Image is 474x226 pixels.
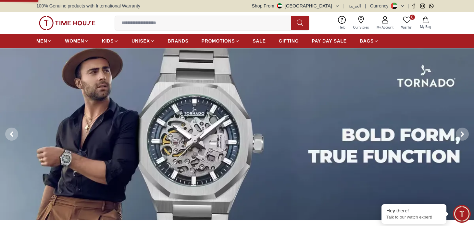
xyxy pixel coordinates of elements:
button: العربية [348,3,361,9]
p: Talk to our watch expert! [386,215,442,220]
a: MEN [36,35,52,47]
span: GIFTING [279,38,299,44]
span: BRANDS [168,38,189,44]
span: Help [336,25,348,30]
a: UNISEX [131,35,155,47]
a: WOMEN [65,35,89,47]
a: Whatsapp [429,4,434,8]
span: WOMEN [65,38,84,44]
a: PROMOTIONS [202,35,240,47]
span: | [365,3,366,9]
a: KIDS [102,35,118,47]
a: GIFTING [279,35,299,47]
div: Chat Widget [453,205,471,223]
a: Our Stores [349,15,373,31]
span: SALE [253,38,266,44]
span: BAGS [360,38,374,44]
span: Wishlist [399,25,415,30]
span: PAY DAY SALE [312,38,347,44]
span: | [407,3,409,9]
div: Currency [370,3,391,9]
a: BRANDS [168,35,189,47]
span: PROMOTIONS [202,38,235,44]
img: ... [39,16,95,30]
a: 0Wishlist [397,15,416,31]
span: My Bag [418,24,434,29]
a: Instagram [420,4,425,8]
img: United Arab Emirates [277,3,282,8]
button: Shop From[GEOGRAPHIC_DATA] [252,3,340,9]
span: | [343,3,345,9]
span: 100% Genuine products with International Warranty [36,3,140,9]
a: SALE [253,35,266,47]
a: BAGS [360,35,379,47]
div: Hey there! [386,207,442,214]
span: MEN [36,38,47,44]
a: Help [335,15,349,31]
a: PAY DAY SALE [312,35,347,47]
span: KIDS [102,38,114,44]
span: UNISEX [131,38,150,44]
button: My Bag [416,15,435,31]
span: Our Stores [351,25,371,30]
a: Facebook [411,4,416,8]
span: 0 [410,15,415,20]
span: My Account [374,25,396,30]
